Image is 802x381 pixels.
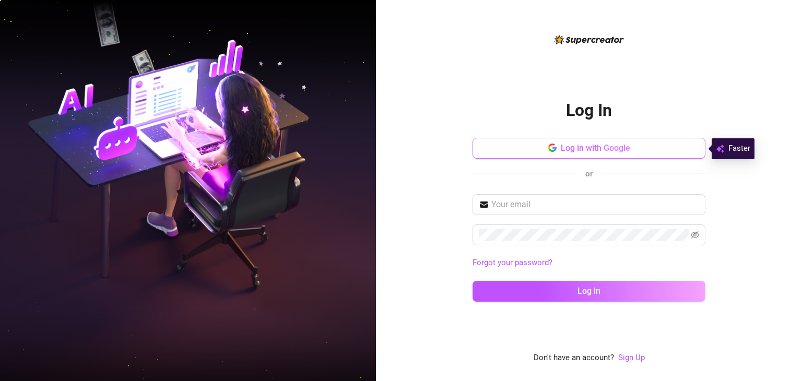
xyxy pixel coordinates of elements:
[618,353,645,362] a: Sign Up
[618,352,645,364] a: Sign Up
[716,142,724,155] img: svg%3e
[491,198,699,211] input: Your email
[473,138,705,159] button: Log in with Google
[561,143,630,153] span: Log in with Google
[566,100,612,121] h2: Log In
[473,258,552,267] a: Forgot your password?
[691,231,699,239] span: eye-invisible
[534,352,614,364] span: Don't have an account?
[473,281,705,302] button: Log in
[585,169,593,178] span: or
[473,257,705,269] a: Forgot your password?
[555,35,624,44] img: logo-BBDzfeDw.svg
[577,286,600,296] span: Log in
[728,142,750,155] span: Faster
